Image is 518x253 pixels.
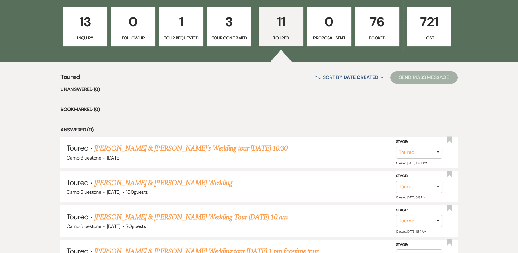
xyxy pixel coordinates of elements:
span: Toured [67,212,88,222]
p: Lost [411,35,447,41]
span: Camp Bluestone [67,155,101,161]
p: 721 [411,11,447,32]
a: 3Tour Confirmed [207,7,251,46]
label: Stage: [396,241,442,248]
span: 70 guests [126,223,146,230]
li: Answered (11) [60,126,458,134]
p: Proposal Sent [311,35,347,41]
p: Booked [359,35,395,41]
span: ↑↓ [314,74,322,81]
a: 1Tour Requested [159,7,203,46]
span: Date Created [344,74,378,81]
button: Sort By Date Created [312,69,386,85]
span: Created: [DATE] 8:19 PM [396,195,425,199]
a: 0Follow Up [111,7,155,46]
p: 0 [311,11,347,32]
p: Inquiry [67,35,104,41]
p: 76 [359,11,395,32]
p: 0 [115,11,151,32]
label: Stage: [396,207,442,214]
a: 13Inquiry [63,7,108,46]
span: 100 guests [126,189,148,195]
p: Toured [263,35,299,41]
a: 721Lost [407,7,451,46]
span: Toured [67,143,88,153]
a: [PERSON_NAME] & [PERSON_NAME] Wedding Tour [DATE] 10 am [94,212,288,223]
p: 3 [211,11,247,32]
span: Camp Bluestone [67,223,101,230]
p: Tour Confirmed [211,35,247,41]
p: Tour Requested [163,35,199,41]
a: [PERSON_NAME] & [PERSON_NAME] Wedding [94,177,232,189]
span: Toured [60,72,80,85]
span: Created: [DATE] 10:24 PM [396,161,427,165]
span: [DATE] [107,189,120,195]
a: 11Toured [259,7,303,46]
label: Stage: [396,173,442,180]
label: Stage: [396,139,442,145]
li: Bookmarked (0) [60,106,458,114]
p: 13 [67,11,104,32]
li: Unanswered (0) [60,85,458,93]
button: Send Mass Message [390,71,458,84]
a: 76Booked [355,7,399,46]
span: Camp Bluestone [67,189,101,195]
p: Follow Up [115,35,151,41]
span: Created: [DATE] 11:34 AM [396,230,426,234]
a: [PERSON_NAME] & [PERSON_NAME]'s Wedding tour [DATE] 10:30 [94,143,288,154]
a: 0Proposal Sent [307,7,351,46]
span: Toured [67,178,88,187]
span: [DATE] [107,155,120,161]
span: [DATE] [107,223,120,230]
p: 11 [263,11,299,32]
p: 1 [163,11,199,32]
